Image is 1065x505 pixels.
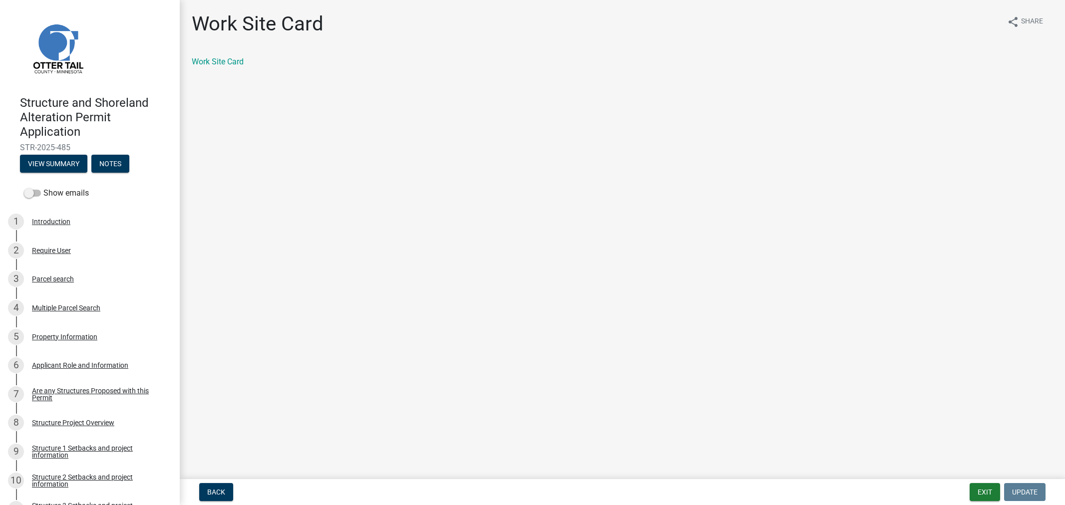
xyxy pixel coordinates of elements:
h1: Work Site Card [192,12,324,36]
button: Notes [91,155,129,173]
span: Back [207,488,225,496]
div: Require User [32,247,71,254]
div: Introduction [32,218,70,225]
div: Are any Structures Proposed with this Permit [32,387,164,401]
div: 10 [8,473,24,489]
div: Applicant Role and Information [32,362,128,369]
span: Share [1021,16,1043,28]
div: Property Information [32,333,97,340]
button: View Summary [20,155,87,173]
div: 3 [8,271,24,287]
div: 2 [8,243,24,258]
div: 5 [8,329,24,345]
i: share [1007,16,1019,28]
div: 1 [8,214,24,230]
label: Show emails [24,187,89,199]
div: 7 [8,386,24,402]
span: Update [1012,488,1038,496]
h4: Structure and Shoreland Alteration Permit Application [20,96,172,139]
button: shareShare [999,12,1051,31]
div: 9 [8,444,24,460]
div: Structure 1 Setbacks and project information [32,445,164,459]
button: Update [1004,483,1046,501]
div: Structure 2 Setbacks and project information [32,474,164,488]
div: 4 [8,300,24,316]
wm-modal-confirm: Summary [20,161,87,169]
span: STR-2025-485 [20,143,160,152]
div: Structure Project Overview [32,419,114,426]
img: Otter Tail County, Minnesota [20,10,95,85]
div: Multiple Parcel Search [32,304,100,311]
button: Exit [970,483,1000,501]
a: Work Site Card [192,57,244,66]
wm-modal-confirm: Notes [91,161,129,169]
div: Parcel search [32,275,74,282]
button: Back [199,483,233,501]
div: 6 [8,357,24,373]
div: 8 [8,415,24,431]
